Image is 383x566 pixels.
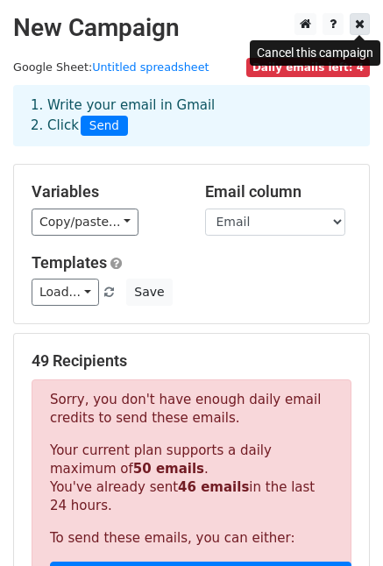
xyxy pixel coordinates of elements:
p: To send these emails, you can either: [50,529,333,548]
h5: Variables [32,182,179,202]
button: Save [126,279,172,306]
h5: 49 Recipients [32,351,351,371]
a: Copy/paste... [32,209,138,236]
a: Templates [32,253,107,272]
div: Cancel this campaign [250,40,380,66]
iframe: Chat Widget [295,482,383,566]
span: Daily emails left: 4 [246,58,370,77]
a: Untitled spreadsheet [92,60,209,74]
h5: Email column [205,182,352,202]
strong: 46 emails [178,479,249,495]
h2: New Campaign [13,13,370,43]
strong: 50 emails [133,461,204,477]
span: Send [81,116,128,137]
p: Your current plan supports a daily maximum of . You've already sent in the last 24 hours. [50,442,333,515]
small: Google Sheet: [13,60,209,74]
p: Sorry, you don't have enough daily email credits to send these emails. [50,391,333,428]
a: Daily emails left: 4 [246,60,370,74]
div: 1. Write your email in Gmail 2. Click [18,96,365,136]
a: Load... [32,279,99,306]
